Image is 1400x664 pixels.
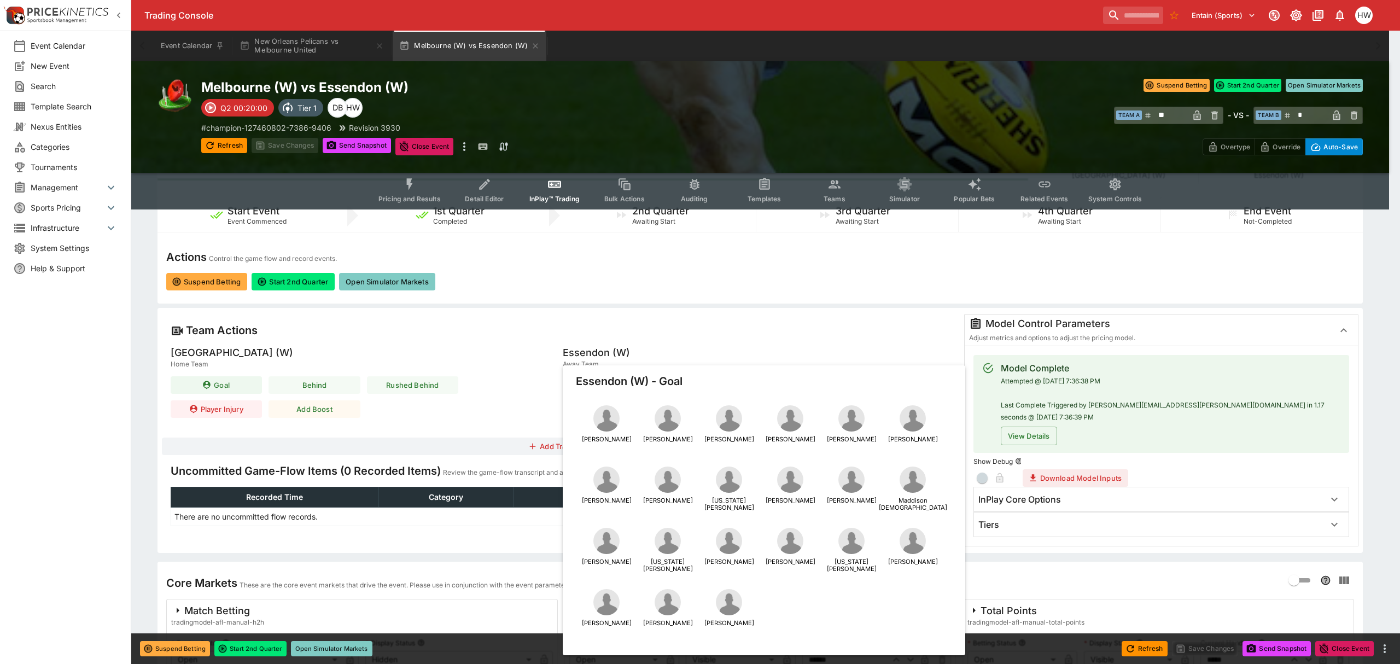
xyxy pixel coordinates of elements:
[593,589,620,615] img: Holly Ridewood
[838,405,865,432] img: Grace Brooker
[821,397,882,458] button: Grace Brooker[PERSON_NAME]
[704,558,754,573] span: [PERSON_NAME]
[838,528,865,554] img: Georgia Nanscawen
[643,620,693,634] span: [PERSON_NAME]
[879,497,947,511] span: Maddison [DEMOGRAPHIC_DATA]
[760,458,821,520] button: Matilda Dyke[PERSON_NAME]
[655,467,681,493] img: Stephanie Cain
[703,497,755,511] span: [US_STATE][PERSON_NAME]
[777,467,803,493] img: Matilda Dyke
[882,397,943,458] button: Brooke Brown[PERSON_NAME]
[637,520,698,581] button: Georgia Gee[US_STATE][PERSON_NAME]
[582,620,632,634] span: [PERSON_NAME]
[888,558,938,573] span: [PERSON_NAME]
[900,405,926,432] img: Brooke Brown
[821,458,882,520] button: Ellyse Gamble[PERSON_NAME]
[760,397,821,458] button: Grace Belloni[PERSON_NAME]
[576,520,637,581] button: Amy Gaylor[PERSON_NAME]
[900,528,926,554] img: Madison Prespakis
[827,436,877,450] span: [PERSON_NAME]
[698,458,760,520] button: Georgia Clarke[US_STATE][PERSON_NAME]
[766,436,815,450] span: [PERSON_NAME]
[655,528,681,554] img: Georgia Gee
[593,528,620,554] img: Amy Gaylor
[637,458,698,520] button: Stephanie Cain[PERSON_NAME]
[655,405,681,432] img: Sophie Alexander
[821,520,882,581] button: Georgia Nanscawen[US_STATE][PERSON_NAME]
[716,589,742,615] img: Stephanie Wales
[766,558,815,573] span: [PERSON_NAME]
[698,397,760,458] button: Daria Bannister[PERSON_NAME]
[716,528,742,554] img: Maggie MacLachlan
[882,458,943,520] button: Maddison GayMaddison [DEMOGRAPHIC_DATA]
[900,467,926,493] img: Maddison Gay
[582,558,632,573] span: [PERSON_NAME]
[777,528,803,554] img: Courtney Murphy
[582,497,632,511] span: [PERSON_NAME]
[838,467,865,493] img: Ellyse Gamble
[593,405,620,432] img: Chloe Adams
[593,467,620,493] img: Mia Busch
[704,436,754,450] span: [PERSON_NAME]
[576,458,637,520] button: Mia Busch[PERSON_NAME]
[888,436,938,450] span: [PERSON_NAME]
[760,520,821,581] button: Courtney Murphy[PERSON_NAME]
[643,497,693,511] span: [PERSON_NAME]
[825,558,878,573] span: [US_STATE][PERSON_NAME]
[637,397,698,458] button: Sophie Alexander[PERSON_NAME]
[882,520,943,581] button: Madison Prespakis[PERSON_NAME]
[582,436,632,450] span: [PERSON_NAME]
[576,397,637,458] button: Chloe Adams[PERSON_NAME]
[716,405,742,432] img: Daria Bannister
[576,581,637,642] button: Holly Ridewood[PERSON_NAME]
[777,405,803,432] img: Grace Belloni
[641,558,694,573] span: [US_STATE][PERSON_NAME]
[655,589,681,615] img: Bonnie Toogood
[704,620,754,634] span: [PERSON_NAME]
[766,497,815,511] span: [PERSON_NAME]
[576,374,952,388] p: Essendon (W) - Goal
[637,581,698,642] button: Bonnie Toogood[PERSON_NAME]
[716,467,742,493] img: Georgia Clarke
[698,520,760,581] button: Maggie MacLachlan[PERSON_NAME]
[643,436,693,450] span: [PERSON_NAME]
[827,497,877,511] span: [PERSON_NAME]
[698,581,760,642] button: Stephanie Wales[PERSON_NAME]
